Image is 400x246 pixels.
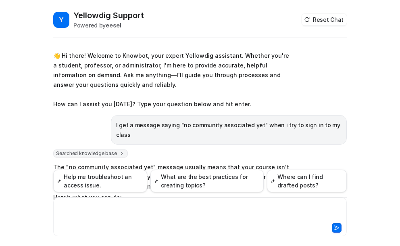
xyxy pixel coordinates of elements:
[73,10,144,21] h2: Yellowdig Support
[106,22,121,29] b: eesel
[150,170,264,192] button: What are the best practices for creating topics?
[116,120,342,140] p: I get a message saying "no community associated yet" when i try to sign in to my class
[53,12,69,28] span: Y
[302,14,347,25] button: Reset Chat
[53,149,128,158] span: Searched knowledge base
[267,170,347,192] button: Where can I find drafted posts?
[53,162,289,191] p: The "no community associated yet" message usually means that your course isn't linked to a Yellow...
[73,21,144,29] div: Powered by
[53,170,147,192] button: Help me troubleshoot an access issue.
[53,51,289,109] p: 👋 Hi there! Welcome to Knowbot, your expert Yellowdig assistant. Whether you're a student, profes...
